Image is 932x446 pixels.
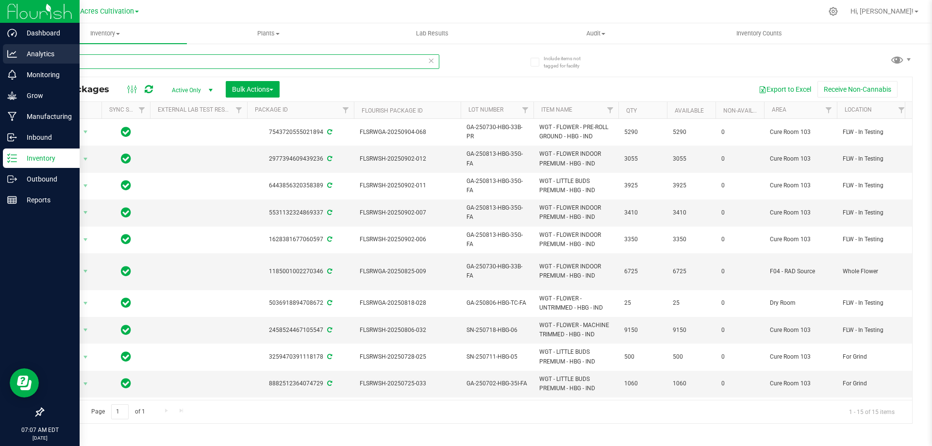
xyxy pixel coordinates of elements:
div: 3259470391118178 [246,352,355,362]
a: Available [675,107,704,114]
span: 1060 [673,379,710,388]
span: 6725 [673,267,710,276]
span: SN-250718-HBG-06 [466,326,528,335]
span: In Sync [121,179,131,192]
p: [DATE] [4,434,75,442]
span: WGT - FLOWER INDOOR PREMIUM - HBG - IND [539,262,613,281]
span: select [80,206,92,219]
inline-svg: Analytics [7,49,17,59]
span: FLW - In Testing [843,154,904,164]
span: 5290 [673,128,710,137]
span: GA-250806-HBG-TC-FA [466,298,528,308]
span: 6725 [624,267,661,276]
span: 0 [721,208,758,217]
inline-svg: Reports [7,195,17,205]
span: select [80,233,92,247]
span: WGT - FLOWER - MACHINE TRIMMED - HBG - IND [539,321,613,339]
span: Sync from Compliance System [326,299,332,306]
p: Analytics [17,48,75,60]
a: Filter [134,102,150,118]
span: GA-250730-HBG-33B-PR [466,123,528,141]
span: Sync from Compliance System [326,380,332,387]
span: FLSRWSH-20250902-006 [360,235,455,244]
a: Filter [338,102,354,118]
span: Cure Room 103 [770,352,831,362]
span: 5290 [624,128,661,137]
span: Inventory Counts [723,29,795,38]
span: Cure Room 103 [770,379,831,388]
button: Export to Excel [752,81,817,98]
span: 0 [721,352,758,362]
div: 5531132324869337 [246,208,355,217]
span: Page of 1 [83,404,153,419]
a: Sync Status [109,106,147,113]
a: Qty [626,107,637,114]
span: 0 [721,181,758,190]
span: FLSRWSH-20250902-007 [360,208,455,217]
span: FLSRWGA-20250825-009 [360,267,455,276]
span: Sync from Compliance System [326,268,332,275]
span: Clear [428,54,434,67]
span: Hi, [PERSON_NAME]! [850,7,914,15]
span: 0 [721,128,758,137]
span: Sync from Compliance System [326,327,332,333]
span: FLSRWSH-20250728-025 [360,352,455,362]
span: 3925 [624,181,661,190]
span: select [80,264,92,278]
span: FLW - In Testing [843,208,904,217]
span: FLSRWSH-20250902-012 [360,154,455,164]
div: 5036918894708672 [246,298,355,308]
span: 1060 [624,379,661,388]
div: 1628381677060597 [246,235,355,244]
span: select [80,179,92,193]
span: Sync from Compliance System [326,182,332,189]
p: Inbound [17,132,75,143]
a: Package ID [255,106,288,113]
a: Lab Results [350,23,514,44]
span: In Sync [121,350,131,363]
span: GA-250813-HBG-35G-FA [466,231,528,249]
span: 3410 [673,208,710,217]
span: 1 - 15 of 15 items [841,404,902,419]
span: GA-250813-HBG-35G-FA [466,149,528,168]
a: Location [845,106,872,113]
span: 3055 [673,154,710,164]
inline-svg: Outbound [7,174,17,184]
span: WGT - FLOWER - PRE-ROLL GROUND - HBG - IND [539,123,613,141]
span: Sync from Compliance System [326,353,332,360]
a: External Lab Test Result [158,106,234,113]
a: Plants [187,23,350,44]
span: FLW - In Testing [843,326,904,335]
span: SN-250711-HBG-05 [466,352,528,362]
p: Dashboard [17,27,75,39]
span: select [80,350,92,364]
span: WGT - LITTLE BUDS PREMIUM - HBG - IND [539,347,613,366]
span: GA-250730-HBG-33B-FA [466,262,528,281]
span: Sync from Compliance System [326,155,332,162]
a: Non-Available [723,107,766,114]
input: Search Package ID, Item Name, SKU, Lot or Part Number... [43,54,439,69]
p: Outbound [17,173,75,185]
p: 07:07 AM EDT [4,426,75,434]
a: Lot Number [468,106,503,113]
p: Grow [17,90,75,101]
span: WGT - LITTLE BUDS PREMIUM - HBG - IND [539,375,613,393]
span: Cure Room 103 [770,235,831,244]
span: FLSRWGA-20250904-068 [360,128,455,137]
span: Audit [515,29,677,38]
span: FLW - In Testing [843,235,904,244]
span: Cure Room 103 [770,154,831,164]
span: 9150 [673,326,710,335]
inline-svg: Manufacturing [7,112,17,121]
span: select [80,152,92,166]
span: 3410 [624,208,661,217]
span: Dry Room [770,298,831,308]
span: GA-250702-HBG-35I-FA [466,379,528,388]
span: Whole Flower [843,267,904,276]
span: In Sync [121,323,131,337]
a: Item Name [541,106,572,113]
a: Audit [514,23,678,44]
span: Include items not tagged for facility [544,55,592,69]
span: In Sync [121,232,131,246]
iframe: Resource center [10,368,39,397]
